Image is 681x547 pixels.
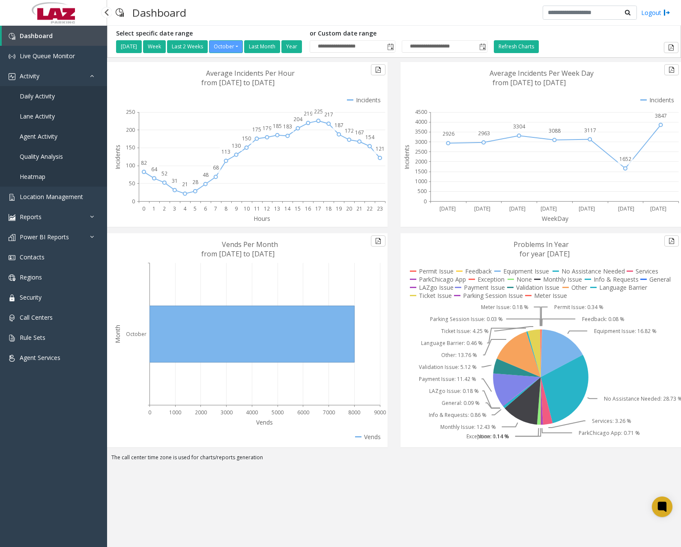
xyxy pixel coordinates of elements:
[592,417,631,425] text: Services: 3.26 %
[367,205,373,212] text: 22
[415,158,427,165] text: 2000
[148,409,151,416] text: 0
[442,399,480,407] text: General: 0.09 %
[232,142,241,149] text: 130
[9,73,15,80] img: 'icon'
[9,335,15,342] img: 'icon'
[371,235,385,247] button: Export to pdf
[20,152,63,161] span: Quality Analysis
[478,41,487,53] span: Toggle popup
[490,68,594,78] text: Average Incidents Per Week Day
[256,418,273,426] text: Vends
[403,145,411,169] text: Incidents
[415,128,427,135] text: 3500
[116,40,142,53] button: [DATE]
[192,178,198,186] text: 28
[376,145,385,152] text: 121
[310,30,487,37] h5: or Custom date range
[107,454,681,466] div: The call center time zone is used for charts/reports generation
[554,303,603,311] text: Permit Issue: 0.34 %
[415,138,427,146] text: 3000
[169,409,181,416] text: 1000
[163,205,166,212] text: 2
[356,205,362,212] text: 21
[9,194,15,201] img: 'icon'
[429,387,479,395] text: LAZgo Issue: 0.18 %
[466,433,509,440] text: Exception: 0.14 %
[20,233,69,241] span: Power BI Reports
[20,273,42,281] span: Regions
[415,108,427,116] text: 4500
[20,313,53,321] span: Call Centers
[128,2,191,23] h3: Dashboard
[421,339,483,347] text: Language Barrier: 0.46 %
[20,333,45,342] span: Rule Sets
[9,315,15,321] img: 'icon'
[141,159,147,166] text: 82
[9,234,15,241] img: 'icon'
[161,170,167,177] text: 52
[478,130,490,137] text: 2963
[514,240,569,249] text: Problems In Year
[281,40,302,53] button: Year
[664,64,679,75] button: Export to pdf
[419,375,476,383] text: Payment Issue: 11.42 %
[263,125,272,132] text: 179
[126,144,135,151] text: 150
[9,355,15,362] img: 'icon'
[655,112,667,119] text: 3847
[183,205,187,212] text: 4
[283,123,292,130] text: 183
[142,205,145,212] text: 0
[415,118,427,125] text: 4000
[20,92,55,100] span: Daily Activity
[365,134,375,141] text: 154
[224,205,227,212] text: 8
[9,294,15,301] img: 'icon'
[297,409,309,416] text: 6000
[429,411,487,419] text: Info & Requests: 0.86 %
[194,205,197,212] text: 5
[244,40,280,53] button: Last Month
[579,429,640,437] text: ParkChicago App: 0.71 %
[9,53,15,60] img: 'icon'
[315,205,321,212] text: 17
[641,8,670,17] a: Logout
[195,409,207,416] text: 2000
[206,68,295,78] text: Average Incidents Per Hour
[348,409,360,416] text: 8000
[618,205,634,212] text: [DATE]
[173,205,176,212] text: 3
[20,293,42,301] span: Security
[254,205,260,212] text: 11
[474,205,490,212] text: [DATE]
[209,40,243,53] button: October
[20,354,60,362] span: Agent Services
[371,64,385,75] button: Export to pdf
[20,52,75,60] span: Live Queue Monitor
[167,40,208,53] button: Last 2 Weeks
[430,315,503,323] text: Parking Session Issue: 0.03 %
[594,327,657,335] text: Equipment Issue: 16.82 %
[214,205,217,212] text: 7
[221,409,233,416] text: 3000
[201,249,275,259] text: from [DATE] to [DATE]
[246,409,258,416] text: 4000
[493,78,566,87] text: from [DATE] to [DATE]
[20,253,45,261] span: Contacts
[20,132,57,140] span: Agent Activity
[9,254,15,261] img: 'icon'
[584,127,596,134] text: 3117
[20,32,53,40] span: Dashboard
[439,205,456,212] text: [DATE]
[172,177,178,184] text: 31
[143,40,166,53] button: Week
[203,171,209,178] text: 48
[9,214,15,221] img: 'icon'
[113,145,122,169] text: Incidents
[221,148,230,155] text: 113
[272,409,284,416] text: 5000
[151,166,158,173] text: 64
[442,130,454,137] text: 2926
[116,2,124,23] img: pageIcon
